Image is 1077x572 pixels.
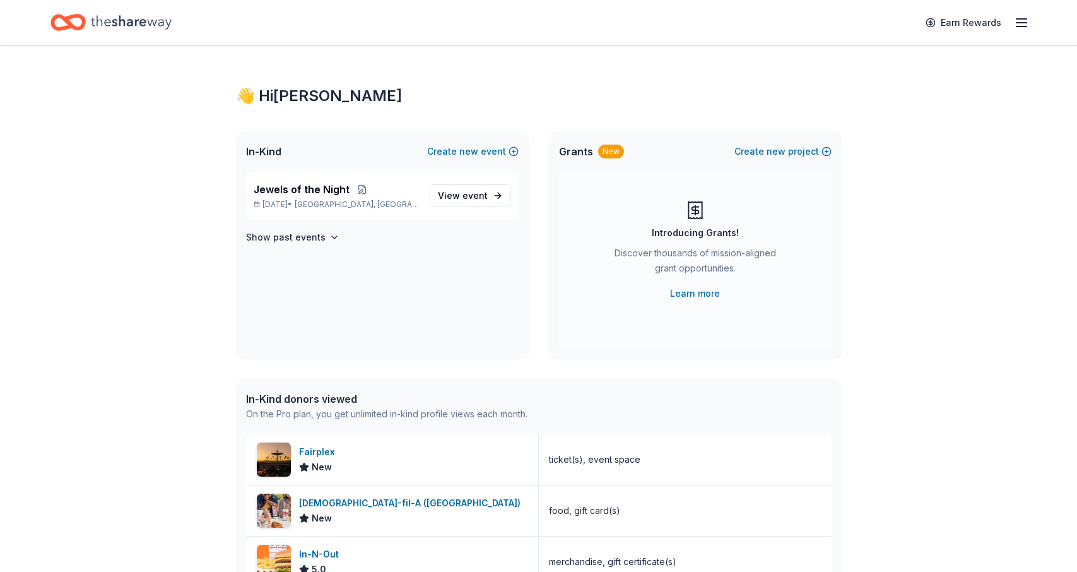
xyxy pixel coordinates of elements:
[559,144,593,159] span: Grants
[609,246,781,281] div: Discover thousands of mission-aligned grant opportunities.
[312,511,332,526] span: New
[459,144,478,159] span: new
[549,503,620,518] div: food, gift card(s)
[438,188,488,203] span: View
[50,8,172,37] a: Home
[254,200,420,210] p: [DATE] •
[299,547,344,562] div: In-N-Out
[257,443,291,477] img: Image for Fairplex
[652,225,739,241] div: Introducing Grants!
[670,286,720,301] a: Learn more
[236,86,842,106] div: 👋 Hi [PERSON_NAME]
[246,230,339,245] button: Show past events
[918,11,1009,34] a: Earn Rewards
[254,182,350,197] span: Jewels of the Night
[299,496,526,511] div: [DEMOGRAPHIC_DATA]-fil-A ([GEOGRAPHIC_DATA])
[246,230,326,245] h4: Show past events
[430,184,511,207] a: View event
[246,144,281,159] span: In-Kind
[734,144,832,159] button: Createnewproject
[246,391,527,407] div: In-Kind donors viewed
[767,144,786,159] span: new
[549,452,640,467] div: ticket(s), event space
[598,145,624,158] div: New
[549,554,676,569] div: merchandise, gift certificate(s)
[299,444,340,460] div: Fairplex
[462,190,488,201] span: event
[246,407,527,422] div: On the Pro plan, you get unlimited in-kind profile views each month.
[312,460,332,475] span: New
[427,144,519,159] button: Createnewevent
[257,494,291,528] img: Image for Chick-fil-A (San Diego Carmel Mountain)
[295,200,419,210] span: [GEOGRAPHIC_DATA], [GEOGRAPHIC_DATA]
